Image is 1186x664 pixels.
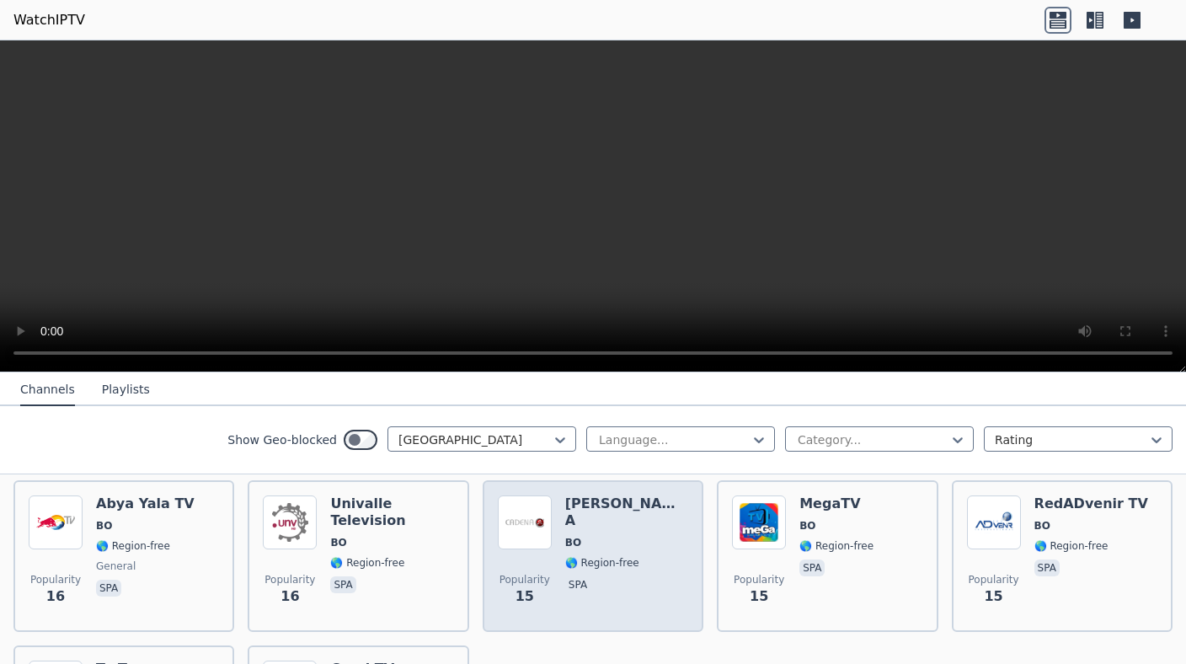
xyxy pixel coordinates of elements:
span: 16 [280,586,299,607]
span: 15 [984,586,1002,607]
p: spa [96,580,121,597]
span: Popularity [264,573,315,586]
p: spa [565,576,590,593]
span: Popularity [734,573,784,586]
img: MegaTV [732,495,786,549]
a: WatchIPTV [13,10,85,30]
span: Popularity [969,573,1019,586]
img: Abya Yala TV [29,495,83,549]
button: Playlists [102,374,150,406]
h6: Univalle Television [330,495,453,529]
span: 🌎 Region-free [330,556,404,570]
img: Univalle Television [263,495,317,549]
button: Channels [20,374,75,406]
span: 🌎 Region-free [96,539,170,553]
label: Show Geo-blocked [227,431,337,448]
h6: MegaTV [799,495,873,512]
span: 15 [516,586,534,607]
span: BO [96,519,112,533]
span: 15 [750,586,768,607]
img: Cadena A [498,495,552,549]
span: 🌎 Region-free [799,539,873,553]
span: Popularity [30,573,81,586]
span: 16 [46,586,65,607]
span: Popularity [500,573,550,586]
img: RedADvenir TV [967,495,1021,549]
span: BO [330,536,346,549]
h6: [PERSON_NAME] A [565,495,688,529]
span: BO [565,536,581,549]
p: spa [330,576,355,593]
h6: RedADvenir TV [1034,495,1148,512]
span: BO [1034,519,1050,533]
span: general [96,560,136,573]
span: BO [799,519,815,533]
span: 🌎 Region-free [565,556,639,570]
p: spa [799,560,825,576]
h6: Abya Yala TV [96,495,195,512]
p: spa [1034,560,1060,576]
span: 🌎 Region-free [1034,539,1109,553]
